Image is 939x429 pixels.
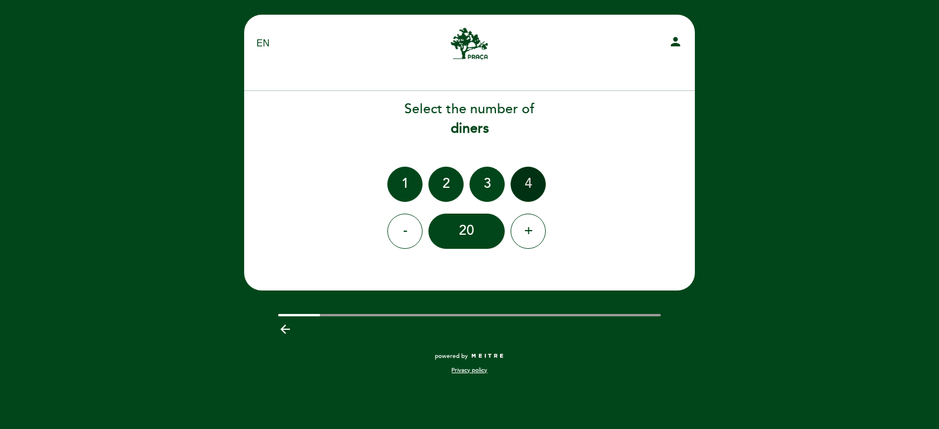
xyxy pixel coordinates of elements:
a: powered by [435,352,504,360]
i: arrow_backward [278,322,292,336]
div: 2 [428,167,464,202]
div: 20 [428,214,505,249]
div: 1 [387,167,423,202]
div: 4 [511,167,546,202]
img: MEITRE [471,353,504,359]
span: powered by [435,352,468,360]
div: Select the number of [244,100,695,139]
div: 3 [469,167,505,202]
b: diners [451,120,489,137]
i: person [668,35,683,49]
div: + [511,214,546,249]
div: - [387,214,423,249]
a: Privacy policy [451,366,487,374]
button: person [668,35,683,53]
a: [GEOGRAPHIC_DATA] [396,28,543,60]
